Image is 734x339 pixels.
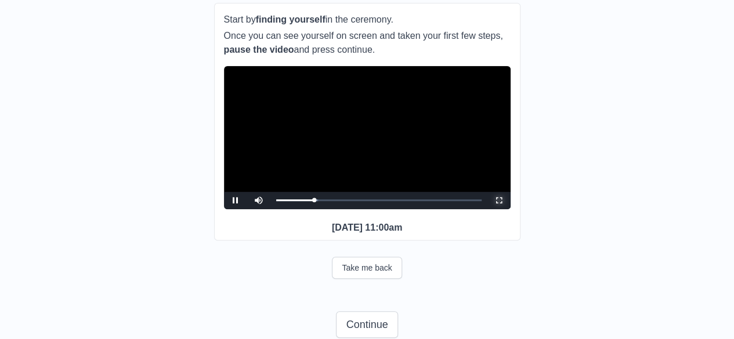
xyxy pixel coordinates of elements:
p: Once you can see yourself on screen and taken your first few steps, and press continue. [224,29,511,57]
div: Progress Bar [276,199,482,201]
button: Continue [336,311,397,338]
p: [DATE] 11:00am [224,221,511,235]
button: Take me back [332,257,402,279]
b: pause the video [224,45,294,54]
button: Fullscreen [487,192,511,209]
button: Mute [247,192,270,209]
div: Video Player [224,66,511,209]
button: Pause [224,192,247,209]
b: finding yourself [256,14,326,24]
p: Start by in the ceremony. [224,13,511,27]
